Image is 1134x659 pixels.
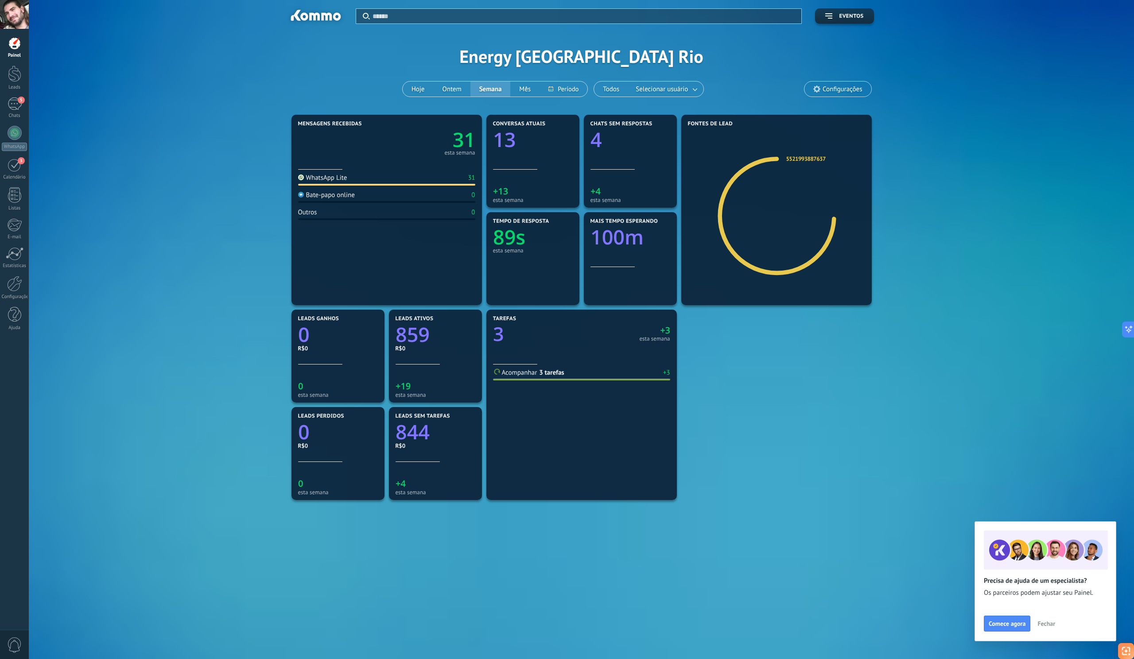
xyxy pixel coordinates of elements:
div: esta semana [584,337,670,341]
div: R$0 [396,442,475,450]
text: 89s [493,224,525,251]
img: Bate-papo online [298,192,304,198]
span: Comece agora [989,620,1025,627]
button: Selecionar usuário [628,81,703,97]
text: +4 [396,477,406,489]
text: 3 [493,321,504,347]
div: esta semana [493,197,573,203]
div: WhatsApp [2,143,27,151]
div: Listas [2,205,27,211]
span: 3 [18,157,25,164]
a: 859 [396,321,475,348]
div: E-mail [2,234,27,240]
a: 3 [493,321,579,347]
img: WhatsApp Lite [298,174,304,180]
div: +3 [663,368,670,377]
h2: Precisa de ajuda de um especialista? [984,577,1107,585]
div: esta semana [298,489,378,496]
div: R$0 [298,442,378,450]
text: 13 [493,126,516,153]
div: esta semana [396,392,475,398]
button: Período [540,81,587,97]
text: 0 [298,380,303,392]
div: Calendário [2,174,27,180]
div: Configurações [2,294,27,300]
div: 0 [471,191,475,199]
span: Leads ganhos [298,316,339,322]
span: Mensagens recebidas [298,121,362,127]
div: esta semana [493,247,573,254]
span: Configurações [823,85,862,93]
a: Acompanhar [493,368,537,377]
button: Eventos [815,8,874,24]
div: esta semana [590,197,670,203]
text: 859 [396,321,430,348]
button: Fechar [1033,617,1059,630]
text: 31 [452,126,475,153]
button: Todos [594,81,628,97]
span: Leads sem tarefas [396,413,450,419]
text: +3 [660,324,670,336]
span: Acompanhar [502,368,537,377]
div: esta semana [396,489,475,496]
div: Chats [2,113,27,119]
div: WhatsApp Lite [298,174,347,182]
span: Selecionar usuário [634,83,690,95]
span: Fechar [1037,620,1055,627]
span: Fontes de lead [688,121,733,127]
text: 0 [298,419,310,446]
div: Estatísticas [2,263,27,269]
div: 0 [471,208,475,217]
span: Chats sem respostas [590,121,652,127]
span: Tempo de resposta [493,218,549,225]
div: Outros [298,208,317,217]
text: 844 [396,419,430,446]
text: 0 [298,321,310,348]
a: 0 [298,419,378,446]
div: R$0 [298,345,378,352]
div: Ajuda [2,325,27,331]
div: Bate-papo online [298,191,355,199]
button: Semana [470,81,511,97]
div: Painel [2,53,27,58]
text: 4 [590,126,602,153]
a: 100m [590,224,670,251]
a: 5521993887637 [786,155,826,163]
button: Comece agora [984,616,1030,632]
a: 844 [396,419,475,446]
span: Mais tempo esperando [590,218,658,225]
button: Hoje [403,81,434,97]
text: 0 [298,477,303,489]
span: Leads ativos [396,316,434,322]
span: Conversas atuais [493,121,546,127]
text: 100m [590,224,644,251]
a: 0 [298,321,378,348]
a: 31 [387,126,475,153]
button: Ontem [433,81,470,97]
span: Eventos [839,13,863,19]
text: +4 [590,185,601,197]
span: Leads perdidos [298,413,344,419]
div: 31 [468,174,475,182]
span: Os parceiros podem ajustar seu Painel. [984,589,1107,597]
a: 3 tarefas [539,368,564,377]
div: Leads [2,85,27,90]
span: Tarefas [493,316,517,322]
div: R$0 [396,345,475,352]
text: +13 [493,185,508,197]
div: esta semana [298,392,378,398]
button: Mês [510,81,540,97]
div: esta semana [444,151,475,155]
span: 5 [18,97,25,104]
text: +19 [396,380,411,392]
